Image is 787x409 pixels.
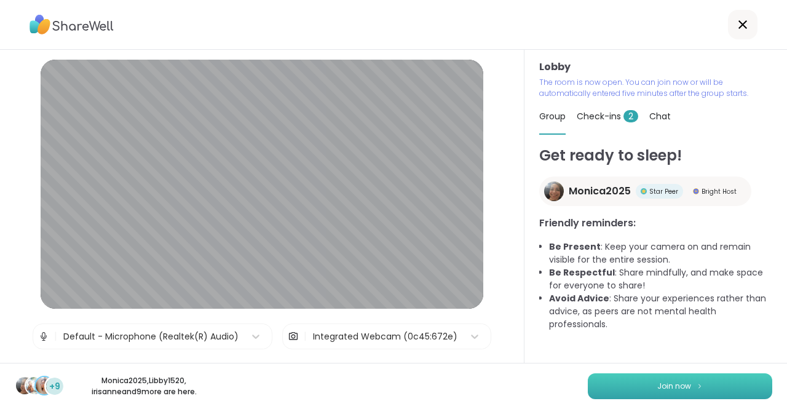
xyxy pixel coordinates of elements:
[26,377,43,394] img: Libby1520
[641,188,647,194] img: Star Peer
[649,110,671,122] span: Chat
[588,373,772,399] button: Join now
[549,240,772,266] li: : Keep your camera on and remain visible for the entire session.
[569,184,631,199] span: Monica2025
[539,145,772,167] h1: Get ready to sleep!
[539,60,772,74] h3: Lobby
[649,187,678,196] span: Star Peer
[577,110,638,122] span: Check-ins
[549,266,615,279] b: Be Respectful
[696,383,703,389] img: ShareWell Logomark
[623,110,638,122] span: 2
[304,324,307,349] span: |
[16,377,33,394] img: Monica2025
[702,187,737,196] span: Bright Host
[539,110,566,122] span: Group
[657,381,691,392] span: Join now
[63,330,239,343] div: Default - Microphone (Realtek(R) Audio)
[693,188,699,194] img: Bright Host
[38,324,49,349] img: Microphone
[75,375,213,397] p: Monica2025 , Libby1520 , irisanne and 9 more are here.
[30,10,114,39] img: ShareWell Logo
[549,240,601,253] b: Be Present
[544,181,564,201] img: Monica2025
[313,330,457,343] div: Integrated Webcam (0c45:672e)
[539,77,772,99] p: The room is now open. You can join now or will be automatically entered five minutes after the gr...
[288,324,299,349] img: Camera
[54,324,57,349] span: |
[539,177,751,206] a: Monica2025Monica2025Star PeerStar PeerBright HostBright Host
[549,292,609,304] b: Avoid Advice
[549,266,772,292] li: : Share mindfully, and make space for everyone to share!
[539,216,772,231] h3: Friendly reminders:
[36,377,53,394] img: irisanne
[49,380,60,393] span: +9
[549,292,772,331] li: : Share your experiences rather than advice, as peers are not mental health professionals.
